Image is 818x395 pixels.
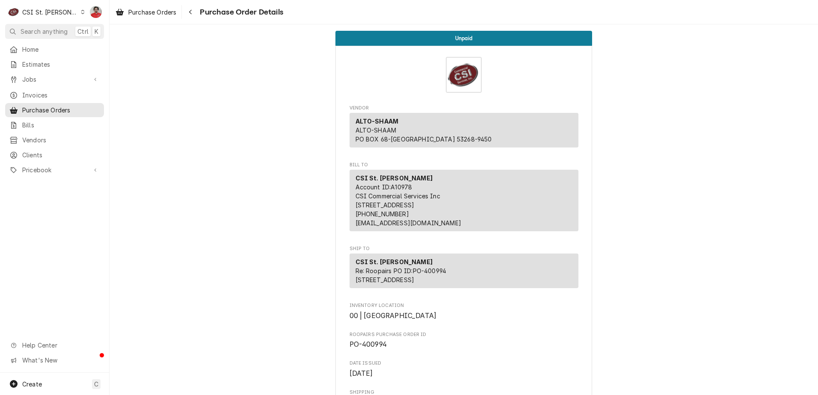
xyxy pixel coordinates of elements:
[5,57,104,71] a: Estimates
[22,136,100,144] span: Vendors
[356,219,461,227] a: [EMAIL_ADDRESS][DOMAIN_NAME]
[5,88,104,102] a: Invoices
[5,42,104,56] a: Home
[128,8,176,17] span: Purchase Orders
[350,245,578,292] div: Purchase Order Ship To
[22,106,100,115] span: Purchase Orders
[77,27,89,36] span: Ctrl
[356,276,415,283] span: [STREET_ADDRESS]
[356,183,412,191] span: Account ID: A10978
[350,170,578,235] div: Bill To
[197,6,283,18] span: Purchase Order Details
[5,338,104,352] a: Go to Help Center
[95,27,98,36] span: K
[22,91,100,100] span: Invoices
[22,341,99,350] span: Help Center
[350,245,578,252] span: Ship To
[22,121,100,130] span: Bills
[350,368,578,379] span: Date Issued
[5,72,104,86] a: Go to Jobs
[5,353,104,367] a: Go to What's New
[350,113,578,151] div: Vendor
[350,254,578,288] div: Ship To
[350,162,578,168] span: Bill To
[94,380,98,389] span: C
[356,192,440,209] span: CSI Commercial Services Inc [STREET_ADDRESS]
[350,113,578,147] div: Vendor
[5,103,104,117] a: Purchase Orders
[350,311,578,321] span: Inventory Location
[350,302,578,321] div: Inventory Location
[356,118,399,125] strong: ALTO-SHAAM
[350,331,578,350] div: Roopairs Purchase Order ID
[5,148,104,162] a: Clients
[22,60,100,69] span: Estimates
[350,312,437,320] span: 00 | [GEOGRAPHIC_DATA]
[22,380,42,388] span: Create
[335,31,592,46] div: Status
[5,133,104,147] a: Vendors
[90,6,102,18] div: NF
[455,35,472,41] span: Unpaid
[22,165,87,174] span: Pricebook
[350,360,578,367] span: Date Issued
[356,210,409,218] a: [PHONE_NUMBER]
[356,258,433,265] strong: CSI St. [PERSON_NAME]
[22,150,100,159] span: Clients
[350,162,578,235] div: Purchase Order Bill To
[446,57,482,93] img: Logo
[350,105,578,151] div: Purchase Order Vendor
[112,5,180,19] a: Purchase Orders
[184,5,197,19] button: Navigate back
[356,174,433,182] strong: CSI St. [PERSON_NAME]
[356,267,447,274] span: Re: Roopairs PO ID: PO-400994
[350,331,578,338] span: Roopairs Purchase Order ID
[5,118,104,132] a: Bills
[22,8,78,17] div: CSI St. [PERSON_NAME]
[22,75,87,84] span: Jobs
[22,45,100,54] span: Home
[8,6,20,18] div: CSI St. Louis's Avatar
[350,369,373,377] span: [DATE]
[350,339,578,350] span: Roopairs Purchase Order ID
[350,105,578,112] span: Vendor
[5,24,104,39] button: Search anythingCtrlK
[21,27,68,36] span: Search anything
[356,127,492,143] span: ALTO-SHAAM PO BOX 68-[GEOGRAPHIC_DATA] 53268-9450
[350,170,578,231] div: Bill To
[350,302,578,309] span: Inventory Location
[22,356,99,365] span: What's New
[350,254,578,292] div: Ship To
[350,360,578,378] div: Date Issued
[5,163,104,177] a: Go to Pricebook
[90,6,102,18] div: Nicholas Faubert's Avatar
[8,6,20,18] div: C
[350,340,387,348] span: PO-400994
